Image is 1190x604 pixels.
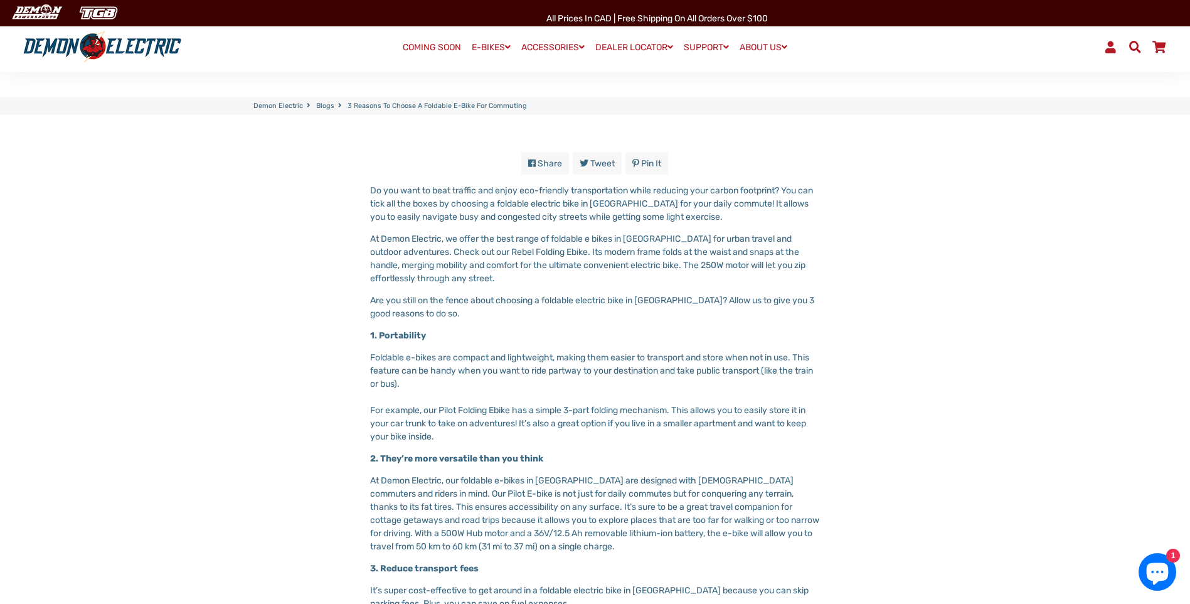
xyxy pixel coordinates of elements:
p: At Demon Electric, we offer the best range of foldable e bikes in [GEOGRAPHIC_DATA] for urban tra... [370,232,820,285]
p: Are you still on the fence about choosing a foldable electric bike in [GEOGRAPHIC_DATA]? Allow us... [370,294,820,320]
img: TGB Canada [73,3,124,23]
span: Pin it [641,158,661,169]
strong: 2. They’re more versatile than you think [370,453,543,464]
span: All Prices in CAD | Free shipping on all orders over $100 [546,13,768,24]
span: Tweet [590,158,615,169]
span: Share [538,158,562,169]
a: COMING SOON [398,39,465,57]
p: Foldable e-bikes are compact and lightweight, making them easier to transport and store when not ... [370,351,820,443]
a: SUPPORT [679,38,733,57]
a: E-BIKES [467,38,515,57]
a: DEALER LOCATOR [591,38,677,57]
p: At Demon Electric, our foldable e-bikes in [GEOGRAPHIC_DATA] are designed with [DEMOGRAPHIC_DATA]... [370,474,820,553]
strong: 3. Reduce transport fees [370,563,479,574]
strong: 1. Portability [370,330,426,341]
a: ACCESSORIES [517,38,589,57]
a: Demon Electric [253,101,303,112]
inbox-online-store-chat: Shopify online store chat [1135,553,1180,594]
p: Do you want to beat traffic and enjoy eco-friendly transportation while reducing your carbon foot... [370,184,820,224]
span: 3 Reasons to Choose a Foldable E-Bike for Commuting [348,101,527,112]
img: Demon Electric [6,3,66,23]
a: ABOUT US [735,38,792,57]
img: Demon Electric logo [19,31,186,63]
a: Blogs [316,101,334,112]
